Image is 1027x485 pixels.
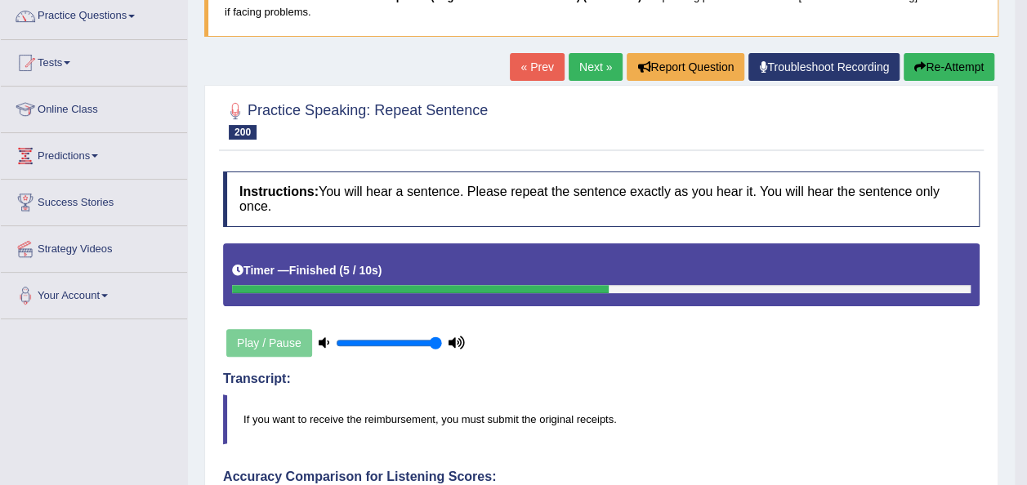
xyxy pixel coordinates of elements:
[339,264,343,277] b: (
[1,40,187,81] a: Tests
[343,264,378,277] b: 5 / 10s
[223,394,980,444] blockquote: If you want to receive the reimbursement, you must submit the original receipts.
[1,87,187,127] a: Online Class
[1,133,187,174] a: Predictions
[289,264,337,277] b: Finished
[229,125,257,140] span: 200
[904,53,994,81] button: Re-Attempt
[239,185,319,198] b: Instructions:
[748,53,900,81] a: Troubleshoot Recording
[378,264,382,277] b: )
[1,226,187,267] a: Strategy Videos
[223,171,980,226] h4: You will hear a sentence. Please repeat the sentence exactly as you hear it. You will hear the se...
[1,180,187,220] a: Success Stories
[223,372,980,386] h4: Transcript:
[627,53,744,81] button: Report Question
[1,273,187,314] a: Your Account
[510,53,564,81] a: « Prev
[569,53,623,81] a: Next »
[223,99,488,140] h2: Practice Speaking: Repeat Sentence
[223,469,980,484] h4: Accuracy Comparison for Listening Scores:
[232,265,382,277] h5: Timer —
